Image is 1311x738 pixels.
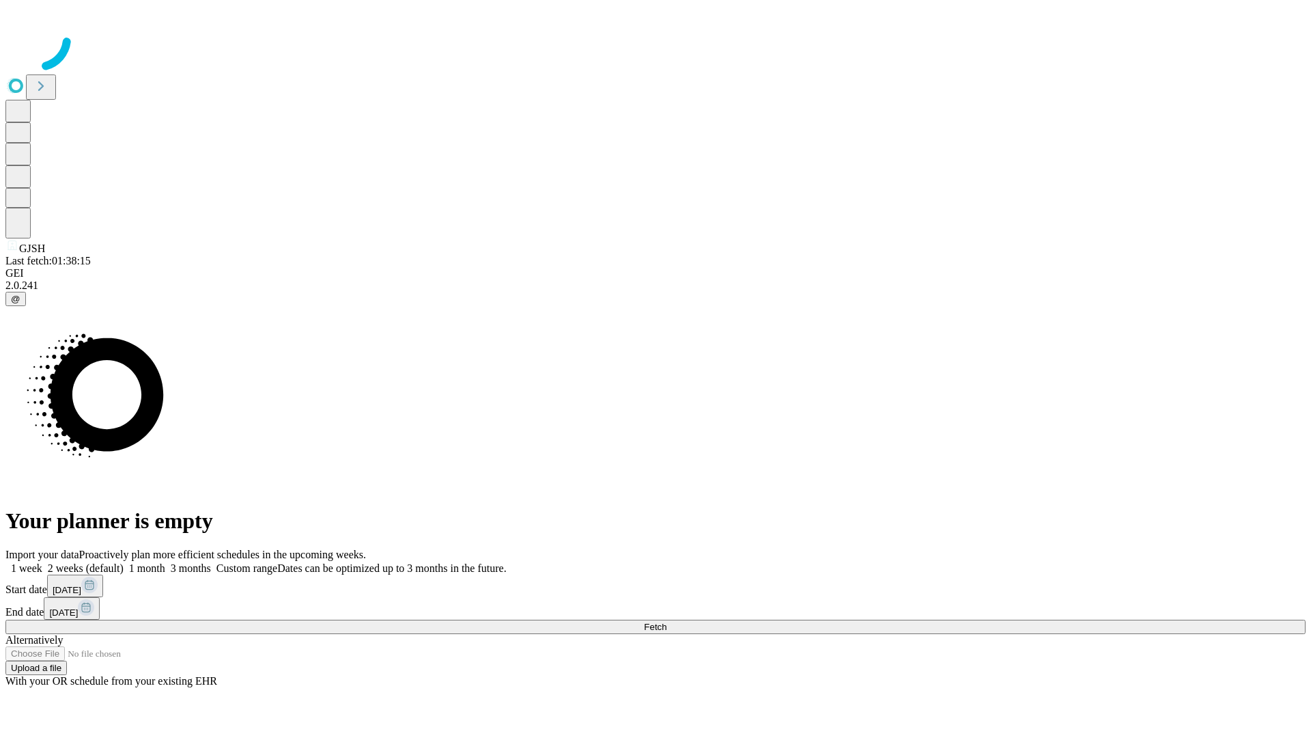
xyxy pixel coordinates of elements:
[5,508,1306,534] h1: Your planner is empty
[277,562,506,574] span: Dates can be optimized up to 3 months in the future.
[49,607,78,618] span: [DATE]
[5,279,1306,292] div: 2.0.241
[48,562,124,574] span: 2 weeks (default)
[53,585,81,595] span: [DATE]
[171,562,211,574] span: 3 months
[19,243,45,254] span: GJSH
[79,549,366,560] span: Proactively plan more efficient schedules in the upcoming weeks.
[216,562,277,574] span: Custom range
[5,661,67,675] button: Upload a file
[5,634,63,646] span: Alternatively
[5,255,91,266] span: Last fetch: 01:38:15
[5,292,26,306] button: @
[11,294,20,304] span: @
[5,267,1306,279] div: GEI
[644,622,666,632] span: Fetch
[44,597,100,620] button: [DATE]
[5,549,79,560] span: Import your data
[129,562,165,574] span: 1 month
[5,575,1306,597] div: Start date
[11,562,42,574] span: 1 week
[5,620,1306,634] button: Fetch
[47,575,103,597] button: [DATE]
[5,675,217,687] span: With your OR schedule from your existing EHR
[5,597,1306,620] div: End date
